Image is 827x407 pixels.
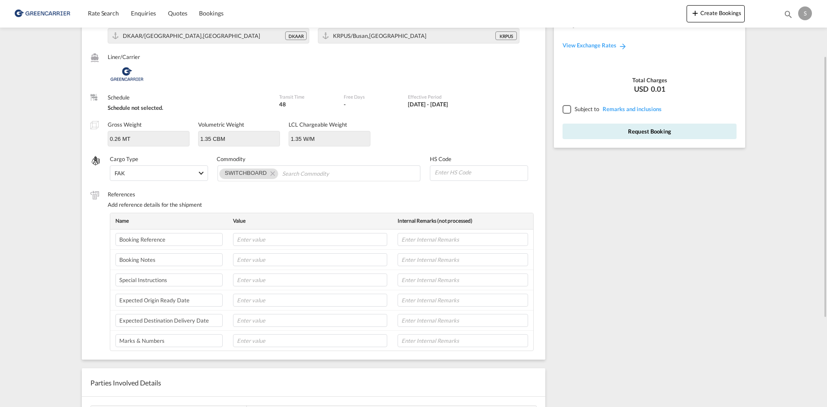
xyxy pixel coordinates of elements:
[563,124,737,139] button: Request Booking
[783,9,793,22] div: icon-magnify
[108,53,270,61] label: Liner/Carrier
[115,273,223,286] input: Enter label
[265,169,278,177] button: Remove SWITCHBOARD
[434,166,528,179] input: Enter HS Code
[798,6,812,20] div: S
[108,121,142,128] label: Gross Weight
[430,155,528,163] label: HS Code
[687,5,745,22] button: icon-plus 400-fgCreate Bookings
[690,8,700,18] md-icon: icon-plus 400-fg
[13,4,71,23] img: b0b18ec08afe11efb1d4932555f5f09d.png
[115,253,223,266] input: Enter label
[90,379,161,387] span: Parties Involved Details
[600,106,662,112] span: REMARKSINCLUSIONS
[563,76,737,84] div: Total Charges
[108,63,146,85] img: Greencarrier Consolidators
[392,213,533,229] th: Internal Remarks (not processed)
[108,93,270,101] label: Schedule
[233,233,387,246] input: Enter value
[108,104,270,112] div: Schedule not selected.
[282,167,361,180] input: Chips input.
[344,93,399,100] label: Free Days
[131,9,156,17] span: Enquiries
[108,190,537,198] label: References
[398,294,528,307] input: Enter Internal Remarks
[333,32,426,39] span: KRPUS/Busan,Asia Pacific
[168,9,187,17] span: Quotes
[123,32,260,39] span: DKAAR/Aarhus,Europe
[217,155,422,163] label: Commodity
[398,233,528,246] input: Enter Internal Remarks
[289,121,347,128] label: LCL Chargeable Weight
[619,42,627,50] md-icon: icon-arrow-right
[651,84,665,94] span: 0.01
[285,31,307,40] div: DKAAR
[110,213,228,229] th: Name
[108,63,270,85] div: Greencarrier Consolidators
[90,53,99,62] md-icon: /assets/icons/custom/liner-aaa8ad.svg
[115,294,223,307] input: Enter label
[408,100,448,108] div: 01 Sep 2025 - 31 Oct 2025
[228,213,392,229] th: Value
[233,294,387,307] input: Enter value
[115,170,125,177] div: FAK
[110,165,208,181] md-select: Select Cargo type: FAK
[408,93,485,100] label: Effective Period
[115,314,223,327] input: Enter label
[398,314,528,327] input: Enter Internal Remarks
[279,93,335,100] label: Transit Time
[783,9,793,19] md-icon: icon-magnify
[233,334,387,347] input: Enter value
[575,106,599,112] span: Subject to
[225,169,269,177] div: SWITCHBOARD. Press delete to remove this chip.
[225,170,267,176] span: SWITCHBOARD
[198,121,244,128] label: Volumetric Weight
[398,334,528,347] input: Enter Internal Remarks
[115,233,223,246] input: Enter label
[563,84,737,94] div: USD
[233,314,387,327] input: Enter value
[115,334,223,347] input: Enter label
[110,155,208,163] label: Cargo Type
[88,9,119,17] span: Rate Search
[218,165,421,181] md-chips-wrap: Chips container. Use arrow keys to select chips.
[279,100,335,108] div: 48
[344,100,346,108] div: -
[108,201,537,208] div: Add reference details for the shipment
[398,253,528,266] input: Enter Internal Remarks
[554,33,636,57] a: View Exchange Rates
[398,273,528,286] input: Enter Internal Remarks
[233,253,387,266] input: Enter value
[199,9,223,17] span: Bookings
[495,31,517,40] div: KRPUS
[233,273,387,286] input: Enter value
